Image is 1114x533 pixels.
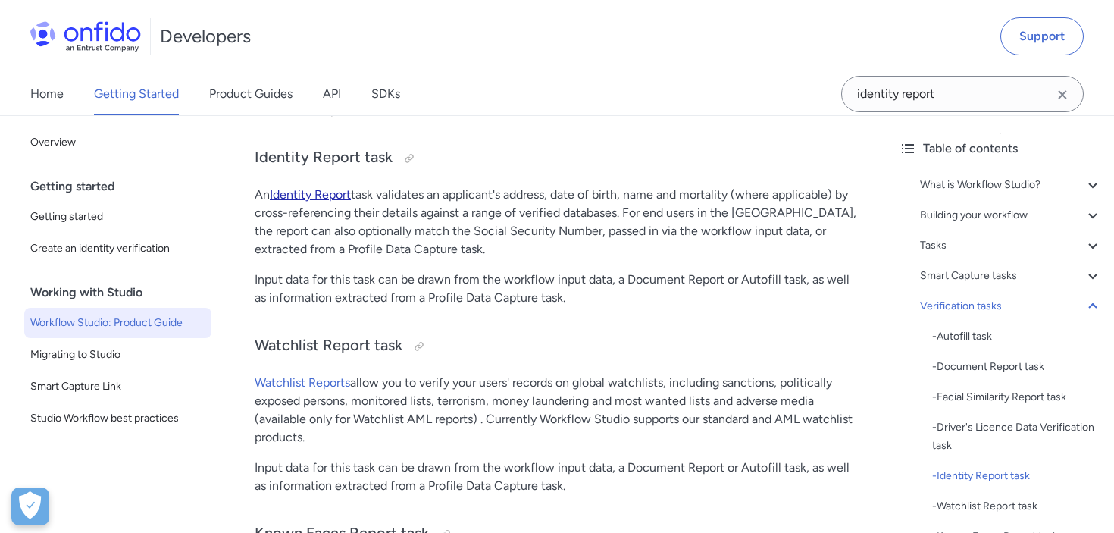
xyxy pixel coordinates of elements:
div: - Facial Similarity Report task [932,388,1102,406]
div: - Document Report task [932,358,1102,376]
h3: Watchlist Report task [255,334,856,359]
a: Home [30,73,64,115]
a: Migrating to Studio [24,340,211,370]
p: allow you to verify your users' records on global watchlists, including sanctions, politically ex... [255,374,856,447]
a: Getting Started [94,73,179,115]
span: Getting started [30,208,205,226]
div: Cookie Preferences [11,488,49,525]
input: Onfido search input field [841,76,1084,112]
div: - Driver's Licence Data Verification task [932,419,1102,455]
div: Table of contents [899,140,1102,158]
button: Open Preferences [11,488,49,525]
svg: Clear search field button [1053,86,1072,104]
div: Working with Studio [30,277,217,308]
span: Overview [30,133,205,152]
p: Input data for this task can be drawn from the workflow input data, a Document Report or Autofill... [255,271,856,307]
span: Studio Workflow best practices [30,409,205,428]
span: Migrating to Studio [30,346,205,364]
h3: Identity Report task [255,146,856,171]
a: Workflow Studio: Product Guide [24,308,211,338]
a: -Document Report task [932,358,1102,376]
span: Create an identity verification [30,240,205,258]
img: Onfido Logo [30,21,141,52]
a: -Driver's Licence Data Verification task [932,419,1102,455]
a: Building your workflow [920,206,1102,224]
h1: Developers [160,24,251,49]
a: Studio Workflow best practices [24,403,211,434]
a: Smart Capture tasks [920,267,1102,285]
a: -Watchlist Report task [932,497,1102,516]
span: Smart Capture Link [30,378,205,396]
a: Getting started [24,202,211,232]
a: Product Guides [209,73,293,115]
div: Getting started [30,171,217,202]
p: Input data for this task can be drawn from the workflow input data, a Document Report or Autofill... [255,459,856,495]
p: An task validates an applicant's address, date of birth, name and mortality (where applicable) by... [255,186,856,259]
a: What is Workflow Studio? [920,176,1102,194]
a: Identity Report [270,187,351,202]
a: Tasks [920,237,1102,255]
div: - Autofill task [932,328,1102,346]
a: Verification tasks [920,297,1102,315]
div: - Watchlist Report task [932,497,1102,516]
a: -Autofill task [932,328,1102,346]
div: - Identity Report task [932,467,1102,485]
span: Workflow Studio: Product Guide [30,314,205,332]
a: Create an identity verification [24,234,211,264]
a: SDKs [371,73,400,115]
a: Watchlist Reports [255,375,350,390]
a: API [323,73,341,115]
a: -Facial Similarity Report task [932,388,1102,406]
a: Overview [24,127,211,158]
a: -Identity Report task [932,467,1102,485]
a: Support [1000,17,1084,55]
a: Smart Capture Link [24,372,211,402]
